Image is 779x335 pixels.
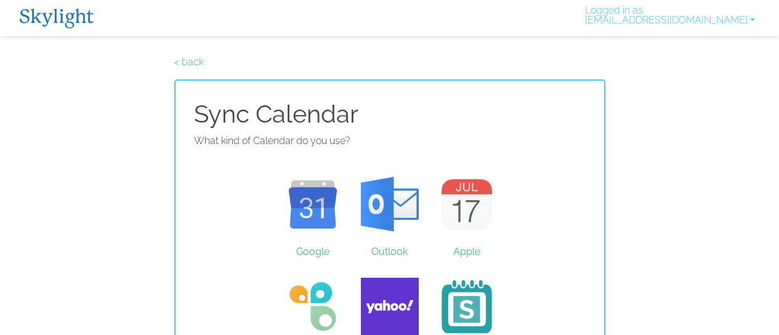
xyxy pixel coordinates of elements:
a: Logged in as[EMAIL_ADDRESS][DOMAIN_NAME] [580,6,760,30]
a: < back [174,56,204,68]
a: Apple [428,158,505,251]
p: What kind of Calendar do you use? [194,134,586,148]
img: Skylight [20,9,94,28]
h1: Sync Calendar [194,99,586,129]
a: Outlook [351,158,428,251]
a: Google [274,158,351,251]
